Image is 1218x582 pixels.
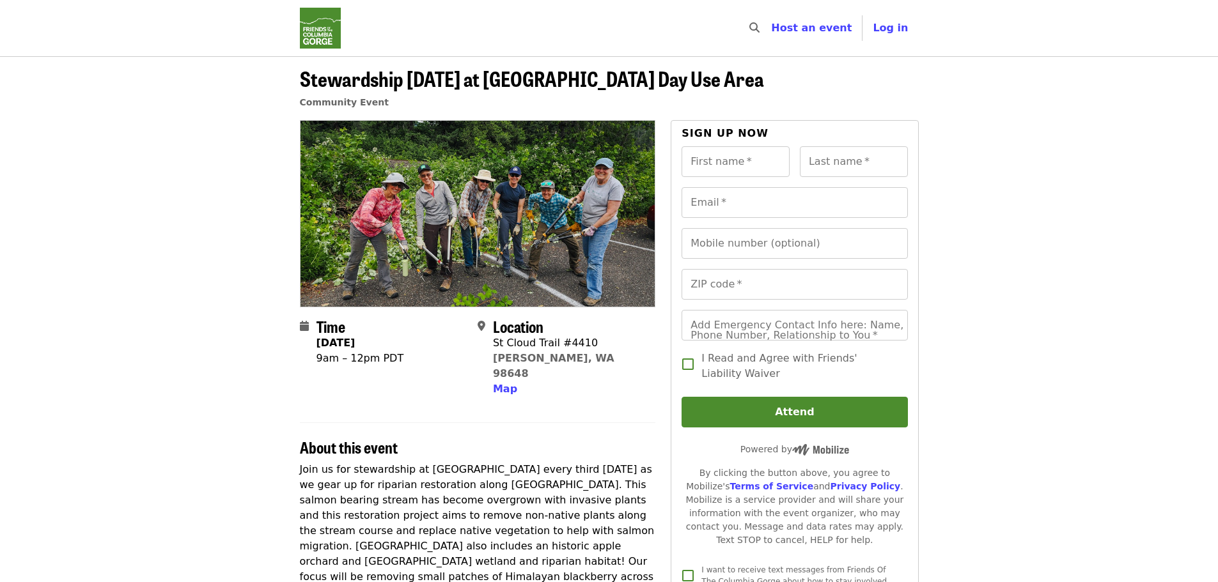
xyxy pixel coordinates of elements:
[493,315,543,337] span: Location
[300,97,389,107] a: Community Event
[316,315,345,337] span: Time
[682,127,769,139] span: Sign up now
[682,228,907,259] input: Mobile number (optional)
[682,187,907,218] input: Email
[682,310,907,341] input: Add Emergency Contact Info here: Name, Phone Number, Relationship to You
[749,22,760,34] i: search icon
[701,351,897,381] span: I Read and Agree with Friends' Liability Waiver
[873,22,908,34] span: Log in
[493,383,517,395] span: Map
[730,481,813,491] a: Terms of Service
[682,397,907,427] button: Attend
[316,351,404,366] div: 9am – 12pm PDT
[682,466,907,547] div: By clicking the button above, you agree to Mobilize's and . Mobilize is a service provider and wi...
[771,22,852,34] a: Host an event
[493,335,645,351] div: St Cloud Trail #4410
[300,436,398,458] span: About this event
[493,381,517,397] button: Map
[830,481,900,491] a: Privacy Policy
[300,8,341,49] img: Friends Of The Columbia Gorge - Home
[316,337,355,349] strong: [DATE]
[767,13,777,43] input: Search
[800,146,908,177] input: Last name
[682,269,907,300] input: ZIP code
[301,121,655,306] img: Stewardship Saturday at St. Cloud Day Use Area organized by Friends Of The Columbia Gorge
[300,320,309,332] i: calendar icon
[682,146,790,177] input: First name
[478,320,485,332] i: map-marker-alt icon
[300,63,764,93] span: Stewardship [DATE] at [GEOGRAPHIC_DATA] Day Use Area
[740,444,849,454] span: Powered by
[792,444,849,456] img: Powered by Mobilize
[493,352,614,379] a: [PERSON_NAME], WA 98648
[863,15,918,41] button: Log in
